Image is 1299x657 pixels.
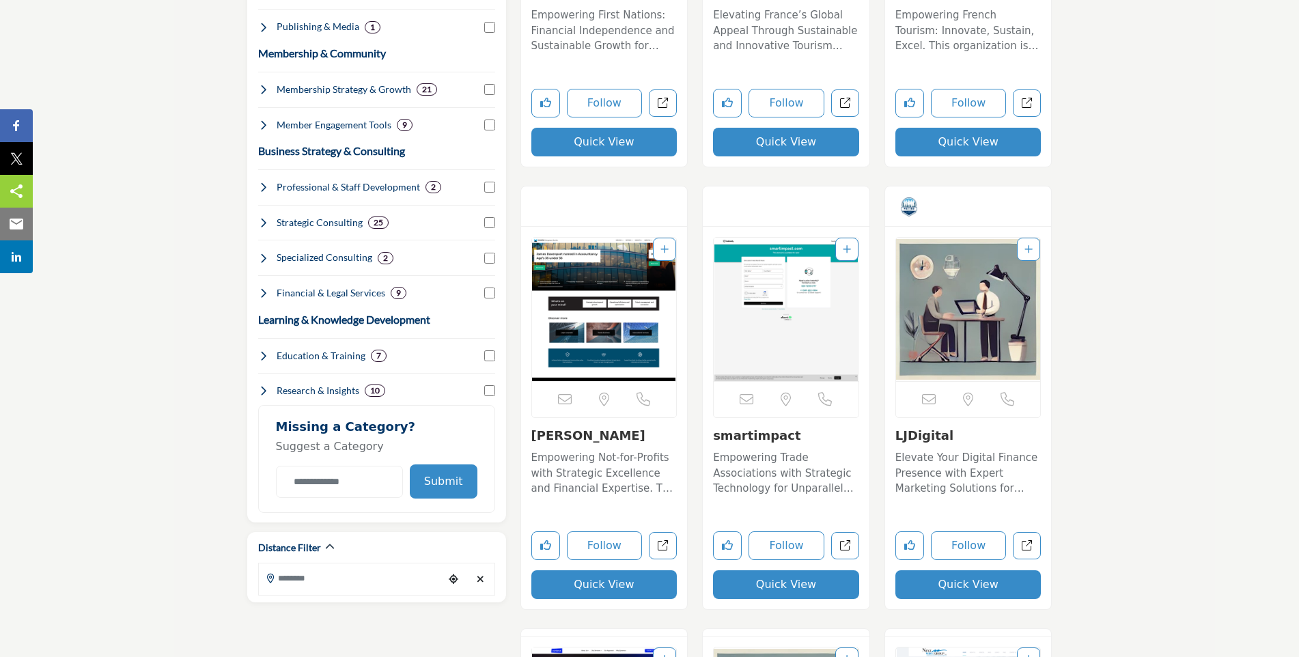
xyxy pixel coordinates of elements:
[258,143,405,159] button: Business Strategy & Consulting
[649,89,677,117] a: Open first-nations-finance-authority in new tab
[378,252,393,264] div: 2 Results For Specialized Consulting
[277,251,372,264] h4: Specialized Consulting : Product strategy, speaking, and niche services.
[258,541,321,555] h2: Distance Filter
[660,244,669,255] a: Add To List
[396,288,401,298] b: 9
[843,244,851,255] a: Add To List
[402,120,407,130] b: 9
[713,531,742,560] button: Like listing
[895,570,1042,599] button: Quick View
[895,4,1042,54] a: Empowering French Tourism: Innovate, Sustain, Excel. This organization is a pivotal force in the ...
[749,89,824,117] button: Follow
[276,466,403,498] input: Category Name
[365,385,385,397] div: 10 Results For Research & Insights
[713,8,859,54] p: Elevating France’s Global Appeal Through Sustainable and Innovative Tourism Solutions. This entit...
[484,288,495,298] input: Select Financial & Legal Services checkbox
[484,217,495,228] input: Select Strategic Consulting checkbox
[383,253,388,263] b: 2
[714,238,858,381] img: smartimpact
[259,565,443,591] input: Search Location
[277,180,420,194] h4: Professional & Staff Development : Training, coaching, and leadership programs.
[931,531,1007,560] button: Follow
[277,384,359,397] h4: Research & Insights : Data, surveys, and market research.
[713,128,859,156] button: Quick View
[277,118,391,132] h4: Member Engagement Tools : Technology and platforms to connect members.
[277,286,385,300] h4: Financial & Legal Services : Accounting, compliance, and governance solutions.
[484,350,495,361] input: Select Education & Training checkbox
[484,120,495,130] input: Select Member Engagement Tools checkbox
[370,23,375,32] b: 1
[895,8,1042,54] p: Empowering French Tourism: Innovate, Sustain, Excel. This organization is a pivotal force in the ...
[258,45,386,61] button: Membership & Community
[531,128,678,156] button: Quick View
[531,570,678,599] button: Quick View
[931,89,1007,117] button: Follow
[895,531,924,560] button: Like listing
[713,570,859,599] button: Quick View
[1013,89,1041,117] a: Open atout-france in new tab
[895,428,953,443] a: LJDigital
[532,238,677,381] a: Open Listing in new tab
[391,287,406,299] div: 9 Results For Financial & Legal Services
[277,349,365,363] h4: Education & Training : Courses, workshops, and skill development.
[371,350,387,362] div: 7 Results For Education & Training
[370,386,380,395] b: 10
[532,238,677,381] img: Kingston Smith
[365,21,380,33] div: 1 Results For Publishing & Media
[895,428,1042,443] h3: LJDigital
[417,83,437,96] div: 21 Results For Membership Strategy & Growth
[410,464,477,499] button: Submit
[899,197,919,217] img: Vetted Partners Badge Icon
[567,531,643,560] button: Follow
[531,428,645,443] a: [PERSON_NAME]
[422,85,432,94] b: 21
[831,89,859,117] a: Open visit-france in new tab
[425,181,441,193] div: 2 Results For Professional & Staff Development
[397,119,413,131] div: 9 Results For Member Engagement Tools
[277,216,363,229] h4: Strategic Consulting : Management, operational, and governance consulting.
[374,218,383,227] b: 25
[567,89,643,117] button: Follow
[471,565,491,594] div: Clear search location
[484,385,495,396] input: Select Research & Insights checkbox
[431,182,436,192] b: 2
[895,128,1042,156] button: Quick View
[713,428,859,443] h3: smartimpact
[484,253,495,264] input: Select Specialized Consulting checkbox
[749,531,824,560] button: Follow
[896,238,1041,381] img: LJDigital
[831,532,859,560] a: Open smartimpact in new tab
[484,84,495,95] input: Select Membership Strategy & Growth checkbox
[713,450,859,497] p: Empowering Trade Associations with Strategic Technology for Unparalleled Growth and Innovation. P...
[713,89,742,117] button: Like listing
[277,20,359,33] h4: Publishing & Media : Content creation, publishing, and advertising.
[443,565,464,594] div: Choose your current location
[714,238,858,381] a: Open Listing in new tab
[531,428,678,443] h3: Kingston Smith
[713,4,859,54] a: Elevating France’s Global Appeal Through Sustainable and Innovative Tourism Solutions. This entit...
[531,89,560,117] button: Like listing
[896,238,1041,381] a: Open Listing in new tab
[649,532,677,560] a: Open kingston-smith in new tab
[531,447,678,497] a: Empowering Not-for-Profits with Strategic Excellence and Financial Expertise. The organization st...
[484,182,495,193] input: Select Professional & Staff Development checkbox
[258,311,430,328] button: Learning & Knowledge Development
[484,22,495,33] input: Select Publishing & Media checkbox
[368,216,389,229] div: 25 Results For Strategic Consulting
[376,351,381,361] b: 7
[276,419,477,439] h2: Missing a Category?
[531,450,678,497] p: Empowering Not-for-Profits with Strategic Excellence and Financial Expertise. The organization st...
[1013,532,1041,560] a: Open ljdigital in new tab
[277,83,411,96] h4: Membership Strategy & Growth : Consulting, recruitment, and non-dues revenue.
[531,531,560,560] button: Like listing
[531,4,678,54] a: Empowering First Nations: Financial Independence and Sustainable Growth for Prosperous Communitie...
[713,447,859,497] a: Empowering Trade Associations with Strategic Technology for Unparalleled Growth and Innovation. P...
[531,8,678,54] p: Empowering First Nations: Financial Independence and Sustainable Growth for Prosperous Communitie...
[895,450,1042,497] p: Elevate Your Digital Finance Presence with Expert Marketing Solutions for Fintech and Blockchain....
[713,428,800,443] a: smartimpact
[276,440,384,453] span: Suggest a Category
[895,89,924,117] button: Like listing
